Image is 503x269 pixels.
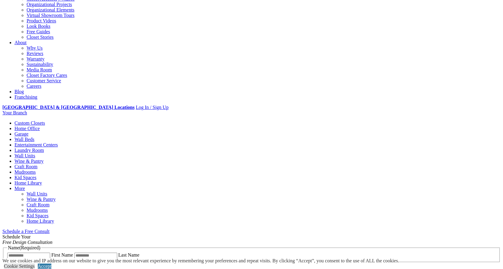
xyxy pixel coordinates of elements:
[27,34,53,40] a: Closet Stories
[2,240,53,245] em: Free Design Consultation
[27,191,47,196] a: Wall Units
[15,120,45,126] a: Custom Closets
[27,2,72,7] a: Organizational Projects
[15,126,40,131] a: Home Office
[4,264,35,269] a: Cookie Settings
[15,142,58,147] a: Entertainment Centers
[2,110,27,115] a: Your Branch
[19,245,40,250] span: (Required)
[27,197,56,202] a: Wine & Pantry
[15,131,28,136] a: Garage
[27,67,52,72] a: Media Room
[15,164,37,169] a: Craft Room
[7,245,41,251] legend: Name
[27,7,74,12] a: Organizational Elements
[15,137,34,142] a: Wall Beds
[27,218,54,224] a: Home Library
[27,78,61,83] a: Customer Service
[51,252,73,258] label: First Name
[27,84,41,89] a: Careers
[27,62,53,67] a: Sustainability
[15,94,37,100] a: Franchising
[27,213,48,218] a: Kid Spaces
[27,202,50,207] a: Craft Room
[15,40,27,45] a: About
[15,153,35,158] a: Wall Units
[15,89,24,94] a: Blog
[15,169,36,175] a: Mudrooms
[118,252,140,258] label: Last Name
[2,229,50,234] a: Schedule a Free Consult (opens a dropdown menu)
[27,51,43,56] a: Reviews
[2,258,399,264] div: We use cookies and IP address on our website to give you the most relevant experience by remember...
[2,234,53,245] span: Schedule Your
[15,186,25,191] a: More menu text will display only on big screen
[27,18,56,23] a: Product Videos
[136,105,168,110] a: Log In / Sign Up
[27,13,75,18] a: Virtual Showroom Tours
[15,148,44,153] a: Laundry Room
[15,180,42,185] a: Home Library
[27,56,44,61] a: Warranty
[27,73,67,78] a: Closet Factory Cares
[2,105,134,110] a: [GEOGRAPHIC_DATA] & [GEOGRAPHIC_DATA] Locations
[27,29,50,34] a: Free Guides
[15,175,36,180] a: Kid Spaces
[15,159,44,164] a: Wine & Pantry
[27,24,50,29] a: Look Books
[38,264,51,269] a: Accept
[27,208,48,213] a: Mudrooms
[27,45,43,51] a: Why Us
